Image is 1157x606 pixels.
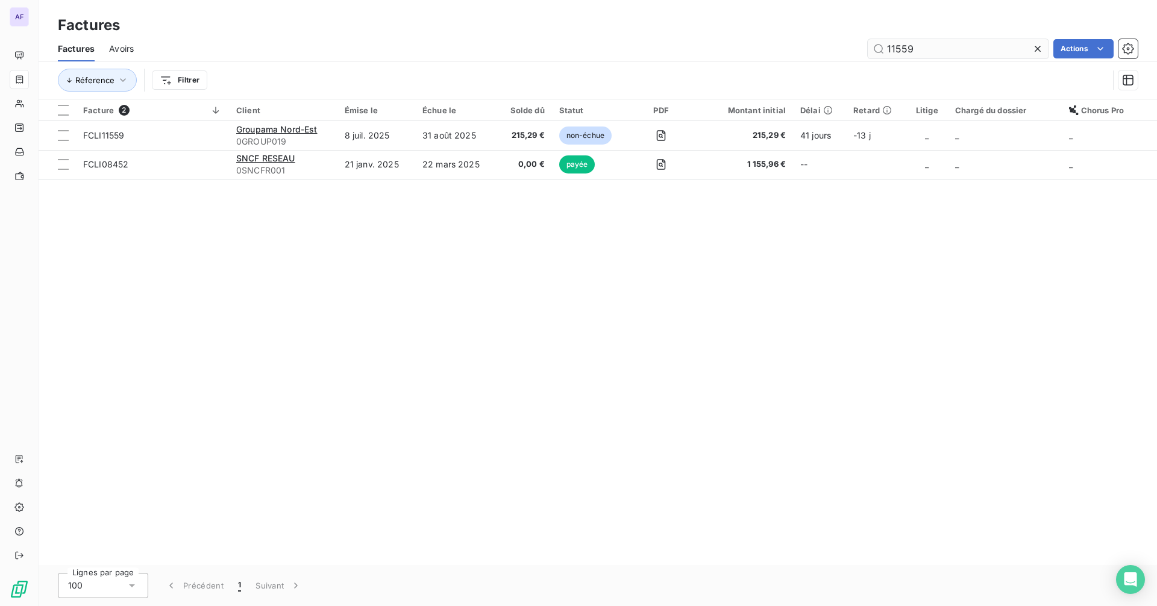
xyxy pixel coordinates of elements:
td: 21 janv. 2025 [337,150,415,179]
span: 0GROUP019 [236,136,330,148]
span: _ [955,159,959,169]
span: Factures [58,43,95,55]
img: Logo LeanPay [10,579,29,599]
span: Facture [83,105,114,115]
td: 8 juil. 2025 [337,121,415,150]
td: -- [793,150,846,179]
span: 0SNCFR001 [236,164,330,176]
div: Open Intercom Messenger [1116,565,1145,594]
button: Filtrer [152,70,207,90]
span: 215,29 € [701,130,786,142]
span: 1 155,96 € [701,158,786,170]
div: Litige [914,105,941,115]
button: Précédent [158,573,231,598]
button: 1 [231,573,248,598]
span: FCLI11559 [83,130,124,140]
div: Retard [853,105,899,115]
button: Réference [58,69,137,92]
button: Actions [1053,39,1114,58]
span: _ [955,130,959,140]
div: Échue le [422,105,489,115]
span: Réference [75,75,114,85]
div: Délai [800,105,839,115]
span: 2 [119,105,130,116]
div: Solde dû [504,105,545,115]
span: FCLI08452 [83,159,128,169]
span: 1 [238,579,241,592]
button: Suivant [248,573,309,598]
span: 0,00 € [504,158,545,170]
div: Chorus Pro [1069,105,1150,115]
span: 215,29 € [504,130,545,142]
h3: Factures [58,14,120,36]
span: SNCF RESEAU [236,153,295,163]
span: payée [559,155,595,173]
span: non-échue [559,127,612,145]
span: _ [1069,130,1073,140]
td: 41 jours [793,121,846,150]
span: _ [925,159,929,169]
span: Avoirs [109,43,134,55]
span: -13 j [853,130,871,140]
div: Émise le [345,105,408,115]
input: Rechercher [868,39,1049,58]
span: _ [925,130,929,140]
div: Chargé du dossier [955,105,1055,115]
td: 31 août 2025 [415,121,497,150]
div: Montant initial [701,105,786,115]
div: PDF [635,105,687,115]
td: 22 mars 2025 [415,150,497,179]
span: Groupama Nord-Est [236,124,318,134]
div: Statut [559,105,621,115]
div: Client [236,105,330,115]
span: 100 [68,579,83,592]
span: _ [1069,159,1073,169]
div: AF [10,7,29,27]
